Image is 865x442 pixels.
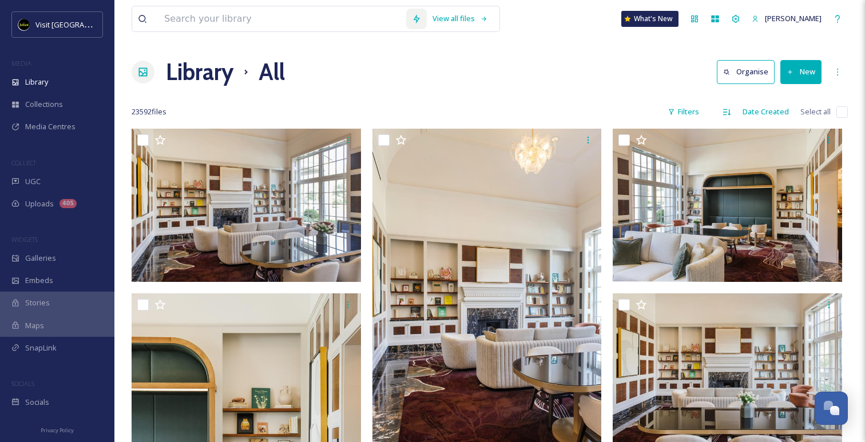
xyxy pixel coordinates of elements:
span: Galleries [25,253,56,264]
span: SOCIALS [11,379,34,388]
span: UGC [25,176,41,187]
a: View all files [427,7,494,30]
button: Open Chat [815,392,848,425]
span: COLLECT [11,158,36,167]
span: Select all [800,106,831,117]
button: New [780,60,822,83]
span: 23592 file s [132,106,166,117]
span: Embeds [25,275,53,286]
span: Maps [25,320,44,331]
img: LIBRARY (4).jpg [613,129,842,282]
a: Library [166,55,233,89]
a: What's New [621,11,678,27]
a: Privacy Policy [41,423,74,436]
span: WIDGETS [11,235,38,244]
a: [PERSON_NAME] [746,7,827,30]
span: Visit [GEOGRAPHIC_DATA] [35,19,124,30]
input: Search your library [158,6,406,31]
img: LIBRARY (1).jpg [132,129,361,282]
span: Uploads [25,198,54,209]
span: Library [25,77,48,87]
span: Stories [25,297,50,308]
button: Organise [717,60,775,83]
span: MEDIA [11,59,31,67]
span: SnapLink [25,343,57,353]
div: 405 [59,199,77,208]
div: Filters [662,101,705,123]
span: Privacy Policy [41,427,74,434]
span: Socials [25,397,49,408]
a: Organise [717,60,780,83]
div: Date Created [737,101,795,123]
span: Media Centres [25,121,76,132]
span: Collections [25,99,63,110]
img: VISIT%20DETROIT%20LOGO%20-%20BLACK%20BACKGROUND.png [18,19,30,30]
span: [PERSON_NAME] [765,13,822,23]
h1: All [259,55,285,89]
